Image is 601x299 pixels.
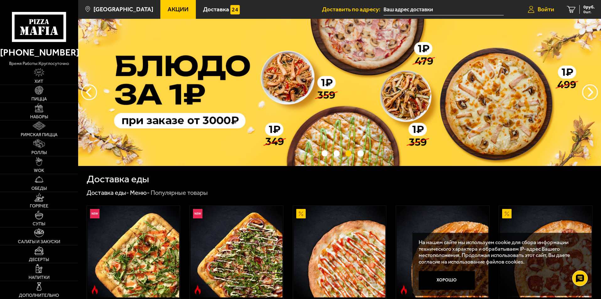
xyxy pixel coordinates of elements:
button: Хорошо [419,271,475,290]
input: Ваш адрес доставки [384,4,504,15]
img: 15daf4d41897b9f0e9f617042186c801.svg [230,5,240,14]
h1: Доставка еды [87,174,149,184]
a: АкционныйАль-Шам 25 см (тонкое тесто) [293,206,386,297]
button: точки переключения [334,150,340,156]
span: Дополнительно [19,293,59,298]
span: Войти [538,6,554,12]
span: Хит [35,79,43,84]
span: 0 руб. [583,5,595,9]
img: Острое блюдо [399,285,409,295]
span: Горячее [30,204,48,208]
span: Напитки [29,275,50,280]
img: Острое блюдо [193,285,202,295]
img: Острое блюдо [90,285,99,295]
span: Салаты и закуски [18,240,60,244]
img: Римская с мясным ассорти [190,206,282,297]
a: Доставка еды- [87,189,129,196]
span: Супы [33,222,45,226]
button: предыдущий [582,84,598,100]
span: Римская пицца [21,133,57,137]
img: Новинка [90,209,99,218]
p: На нашем сайте мы используем cookie для сбора информации технического характера и обрабатываем IP... [419,239,583,265]
span: Наборы [30,115,48,119]
span: 0 шт. [583,10,595,14]
span: Доставить по адресу: [322,6,384,12]
img: Пепперони 25 см (толстое с сыром) [500,206,592,297]
a: Меню- [130,189,150,196]
img: Биф чили 25 см (толстое с сыром) [397,206,488,297]
button: точки переключения [346,150,351,156]
img: Акционный [296,209,306,218]
span: Пицца [31,97,47,101]
button: следующий [81,84,97,100]
a: Острое блюдоБиф чили 25 см (толстое с сыром) [396,206,489,297]
a: НовинкаОстрое блюдоРимская с креветками [87,206,180,297]
img: Римская с креветками [88,206,179,297]
span: Роллы [31,151,47,155]
a: АкционныйПепперони 25 см (толстое с сыром) [499,206,592,297]
img: Акционный [502,209,512,218]
img: Аль-Шам 25 см (тонкое тесто) [294,206,385,297]
button: точки переключения [357,150,363,156]
span: Акции [168,6,189,12]
span: Десерты [29,258,49,262]
a: НовинкаОстрое блюдоРимская с мясным ассорти [190,206,283,297]
span: WOK [34,168,44,173]
img: Новинка [193,209,202,218]
button: точки переключения [322,150,328,156]
span: [GEOGRAPHIC_DATA] [94,6,153,12]
span: Обеды [31,186,47,191]
div: Популярные товары [151,189,208,197]
span: Доставка [203,6,229,12]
